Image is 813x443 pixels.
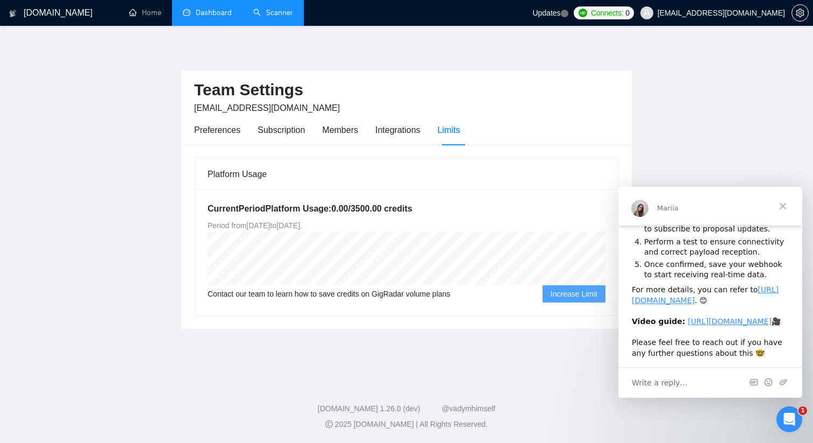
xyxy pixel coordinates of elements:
div: Members [322,123,358,137]
span: user [643,9,651,17]
span: 1 [798,406,807,415]
a: setting [791,9,809,17]
div: Limits [438,123,460,137]
span: 0 [625,7,630,19]
span: copyright [325,420,333,428]
div: Platform Usage [208,159,605,189]
div: Subscription [258,123,305,137]
a: homeHome [129,8,161,17]
iframe: Intercom live chat [776,406,802,432]
button: setting [791,4,809,22]
span: Contact our team to learn how to save credits on GigRadar volume plans [208,288,450,300]
img: upwork-logo.png [579,9,587,17]
a: [DOMAIN_NAME] 1.26.0 (dev) [318,404,420,413]
button: Increase Limit [543,285,605,303]
span: Updates [532,9,560,17]
span: Period from [DATE] to [DATE] . [208,221,302,230]
div: Preferences [194,123,240,137]
div: 2025 [DOMAIN_NAME] | All Rights Reserved. [9,419,804,430]
span: Increase Limit [551,288,597,300]
a: dashboardDashboard [183,8,232,17]
a: searchScanner [253,8,293,17]
h5: Current Period Platform Usage: 0.00 / 3500.00 credits [208,202,605,215]
div: Integrations [375,123,420,137]
h2: Team Settings [194,79,619,101]
span: [EMAIL_ADDRESS][DOMAIN_NAME] [194,103,340,112]
iframe: Intercom live chat message [618,187,802,398]
span: Connects: [591,7,623,19]
img: logo [9,5,17,22]
a: @vadymhimself [441,404,495,413]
